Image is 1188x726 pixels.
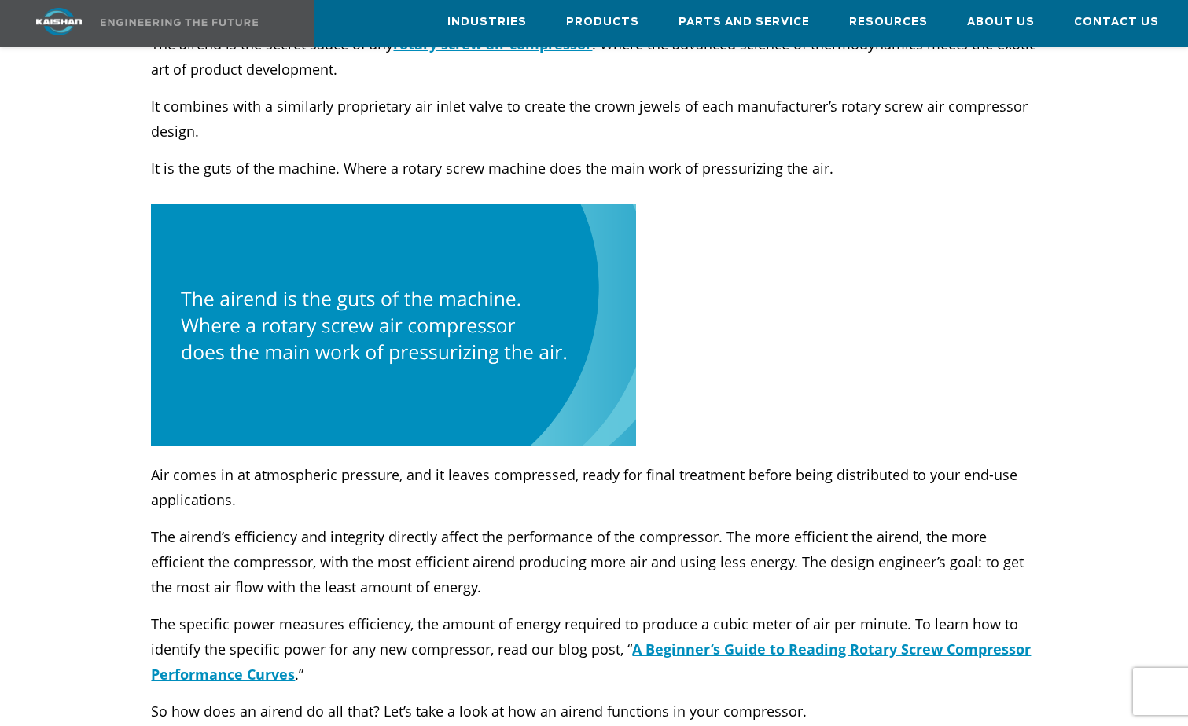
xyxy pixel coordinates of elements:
[679,13,810,31] span: Parts and Service
[101,19,258,26] img: Engineering the future
[151,93,1036,144] p: It combines with a similarly proprietary air inlet valve to create the crown jewels of each manuf...
[849,13,928,31] span: Resources
[151,524,1036,599] p: The airend’s efficiency and integrity directly affect the performance of the compressor. The more...
[1074,13,1159,31] span: Contact Us
[566,13,639,31] span: Products
[393,35,592,53] a: rotary screw air compressor
[447,13,527,31] span: Industries
[967,1,1035,43] a: About Us
[849,1,928,43] a: Resources
[679,1,810,43] a: Parts and Service
[967,13,1035,31] span: About Us
[151,204,636,446] img: 14-03-Inline
[151,462,1036,512] p: Air comes in at atmospheric pressure, and it leaves compressed, ready for final treatment before ...
[151,698,1036,724] p: So how does an airend do all that? Let’s take a look at how an airend functions in your compressor.
[151,31,1036,82] p: The airend is the secret sauce of any . Where the advanced science of thermodynamics meets the ex...
[151,611,1036,687] p: The specific power measures efficiency, the amount of energy required to produce a cubic meter of...
[447,1,527,43] a: Industries
[566,1,639,43] a: Products
[1074,1,1159,43] a: Contact Us
[151,156,1036,181] p: It is the guts of the machine. Where a rotary screw machine does the main work of pressurizing th...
